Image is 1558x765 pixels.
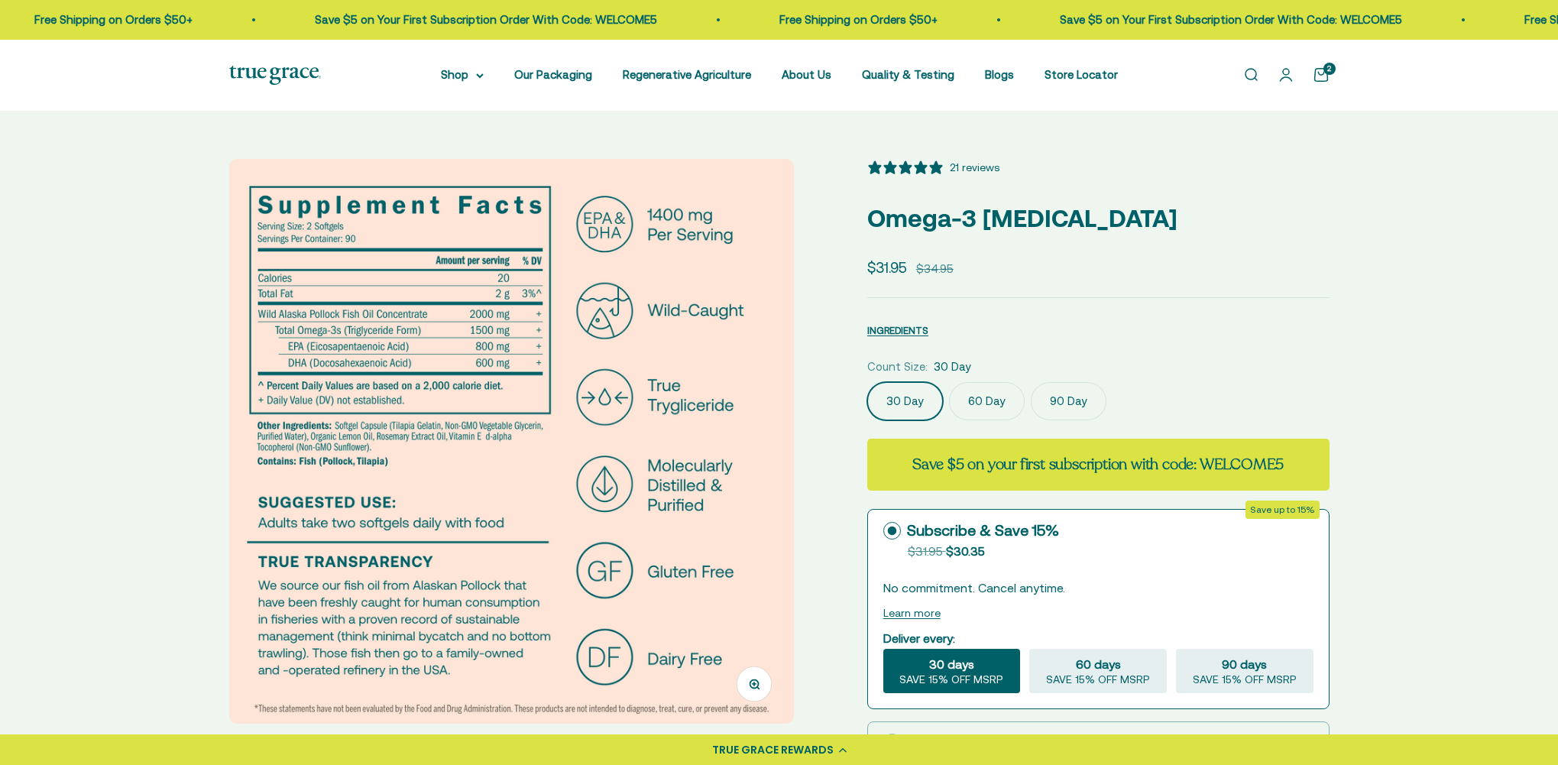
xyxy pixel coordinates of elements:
p: Omega-3 [MEDICAL_DATA] [867,199,1330,238]
a: About Us [782,68,831,81]
a: Store Locator [1045,68,1118,81]
a: Blogs [985,68,1014,81]
img: We source our fish oil from Alaskan Pollock that have been freshly caught for human consumption i... [229,159,794,724]
p: Save $5 on Your First Subscription Order With Code: WELCOME5 [315,11,657,29]
a: Quality & Testing [862,68,954,81]
p: Save $5 on Your First Subscription Order With Code: WELCOME5 [1060,11,1402,29]
button: 5 stars, 21 ratings [867,159,999,176]
strong: Save $5 on your first subscription with code: WELCOME5 [912,454,1284,475]
sale-price: $31.95 [867,256,907,279]
a: Regenerative Agriculture [623,68,751,81]
a: Free Shipping on Orders $50+ [34,13,193,26]
button: INGREDIENTS [867,321,928,339]
div: 21 reviews [950,159,999,176]
span: 30 Day [934,358,971,376]
compare-at-price: $34.95 [916,260,954,278]
legend: Count Size: [867,358,928,376]
div: TRUE GRACE REWARDS [712,742,834,758]
a: Free Shipping on Orders $50+ [779,13,938,26]
summary: Shop [441,66,484,84]
a: Our Packaging [514,68,592,81]
span: INGREDIENTS [867,325,928,336]
cart-count: 2 [1323,63,1336,75]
